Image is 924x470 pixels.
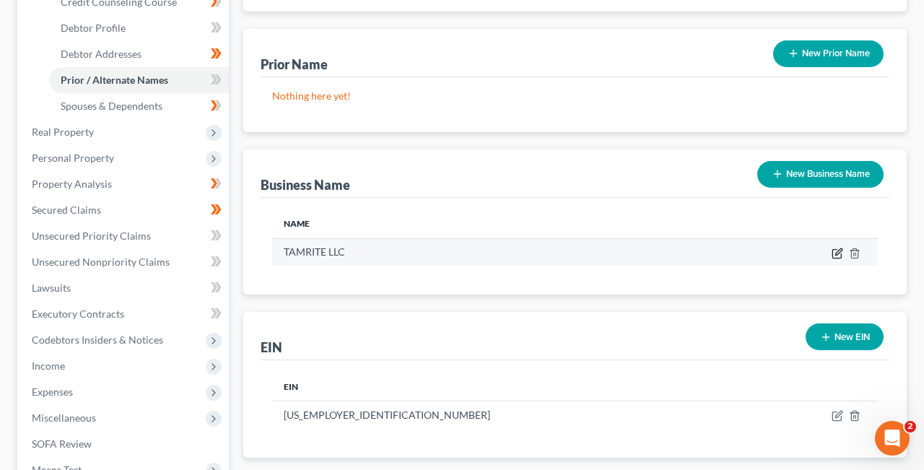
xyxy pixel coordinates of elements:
[20,275,229,301] a: Lawsuits
[61,74,168,86] span: Prior / Alternate Names
[32,204,101,216] span: Secured Claims
[20,171,229,197] a: Property Analysis
[806,323,884,350] button: New EIN
[32,360,65,372] span: Income
[773,40,884,67] button: New Prior Name
[32,126,94,138] span: Real Property
[20,197,229,223] a: Secured Claims
[49,41,229,67] a: Debtor Addresses
[61,22,126,34] span: Debtor Profile
[272,238,632,266] td: TAMRITE LLC
[32,178,112,190] span: Property Analysis
[875,421,910,456] iframe: Intercom live chat
[20,431,229,457] a: SOFA Review
[20,249,229,275] a: Unsecured Nonpriority Claims
[905,421,916,432] span: 2
[32,152,114,164] span: Personal Property
[61,100,162,112] span: Spouses & Dependents
[272,89,878,103] p: Nothing here yet!
[49,15,229,41] a: Debtor Profile
[261,176,350,193] div: Business Name
[32,438,92,450] span: SOFA Review
[20,223,229,249] a: Unsecured Priority Claims
[61,48,141,60] span: Debtor Addresses
[32,282,71,294] span: Lawsuits
[272,401,756,429] td: [US_EMPLOYER_IDENTIFICATION_NUMBER]
[261,339,282,356] div: EIN
[20,301,229,327] a: Executory Contracts
[272,372,756,401] th: EIN
[32,412,96,424] span: Miscellaneous
[272,209,632,238] th: Name
[32,334,163,346] span: Codebtors Insiders & Notices
[32,386,73,398] span: Expenses
[757,161,884,188] button: New Business Name
[32,256,170,268] span: Unsecured Nonpriority Claims
[49,93,229,119] a: Spouses & Dependents
[32,230,151,242] span: Unsecured Priority Claims
[261,56,328,73] div: Prior Name
[32,308,124,320] span: Executory Contracts
[49,67,229,93] a: Prior / Alternate Names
